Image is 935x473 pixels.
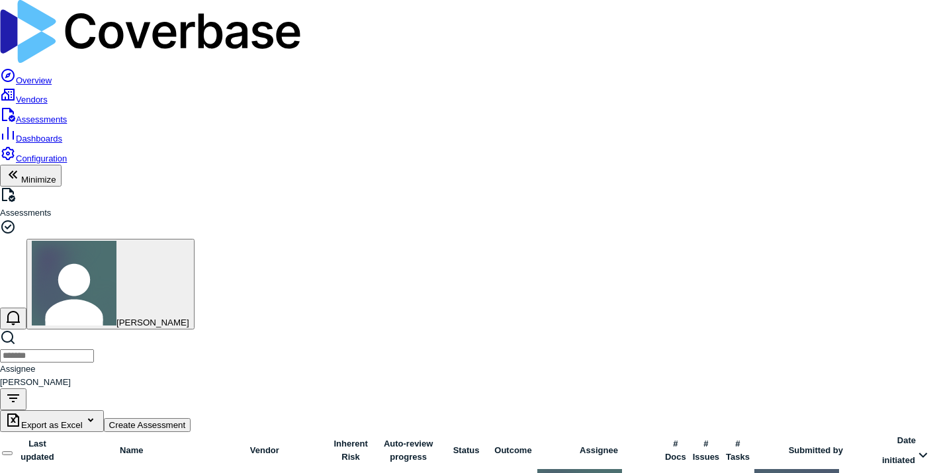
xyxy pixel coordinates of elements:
div: Submitted by [754,444,877,457]
span: Assessments [16,114,67,124]
span: Configuration [16,153,67,163]
div: # Docs [663,437,688,463]
div: # Issues [691,437,721,463]
span: Vendors [16,95,48,105]
span: Dashboards [16,134,62,144]
div: Auto-review progress [376,437,441,463]
div: Inherent Risk [328,437,373,463]
div: Assignee [537,444,660,457]
button: Sean Wozniak avatar[PERSON_NAME] [26,239,195,329]
span: Minimize [21,175,56,185]
div: # Tasks [724,437,752,463]
div: Name [62,444,201,457]
span: Overview [16,75,52,85]
span: [PERSON_NAME] [116,318,189,327]
img: Sean Wozniak avatar [32,241,116,325]
div: Vendor [204,444,326,457]
div: Last updated [15,437,60,463]
div: Date initiated [880,434,933,466]
div: Outcome [492,444,535,457]
button: Create Assessment [104,418,191,432]
div: Status [443,444,489,457]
